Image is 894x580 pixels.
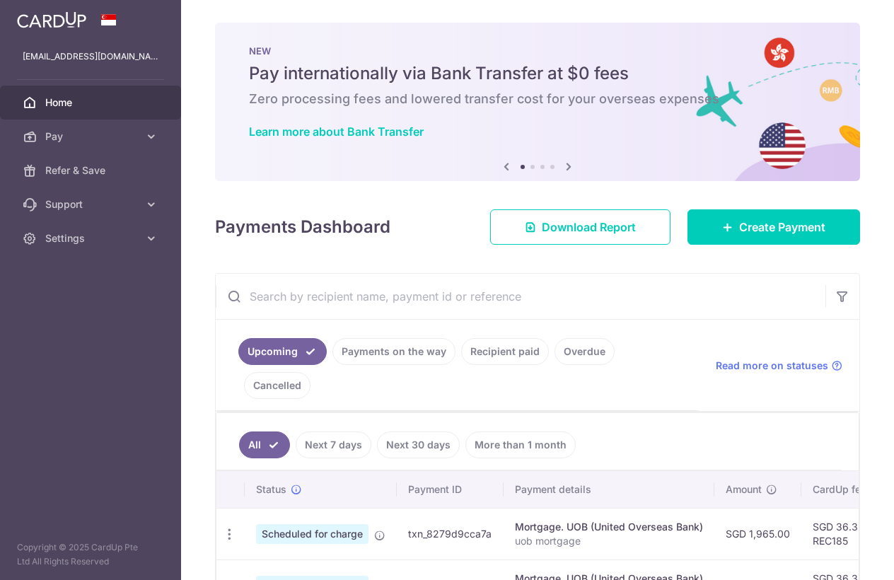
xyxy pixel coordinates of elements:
[215,23,860,181] img: Bank transfer banner
[716,359,828,373] span: Read more on statuses
[542,219,636,236] span: Download Report
[23,50,158,64] p: [EMAIL_ADDRESS][DOMAIN_NAME]
[45,129,139,144] span: Pay
[739,219,825,236] span: Create Payment
[555,338,615,365] a: Overdue
[45,197,139,211] span: Support
[515,534,703,548] p: uob mortgage
[716,359,842,373] a: Read more on statuses
[249,124,424,139] a: Learn more about Bank Transfer
[216,274,825,319] input: Search by recipient name, payment id or reference
[256,482,286,497] span: Status
[377,431,460,458] a: Next 30 days
[813,482,866,497] span: CardUp fee
[249,91,826,108] h6: Zero processing fees and lowered transfer cost for your overseas expenses
[45,95,139,110] span: Home
[249,45,826,57] p: NEW
[714,508,801,559] td: SGD 1,965.00
[801,508,893,559] td: SGD 36.35 REC185
[238,338,327,365] a: Upcoming
[215,214,390,240] h4: Payments Dashboard
[249,62,826,85] h5: Pay internationally via Bank Transfer at $0 fees
[397,471,504,508] th: Payment ID
[465,431,576,458] a: More than 1 month
[504,471,714,508] th: Payment details
[45,231,139,245] span: Settings
[461,338,549,365] a: Recipient paid
[239,431,290,458] a: All
[726,482,762,497] span: Amount
[45,163,139,178] span: Refer & Save
[244,372,310,399] a: Cancelled
[296,431,371,458] a: Next 7 days
[332,338,455,365] a: Payments on the way
[17,11,86,28] img: CardUp
[687,209,860,245] a: Create Payment
[256,524,368,544] span: Scheduled for charge
[490,209,670,245] a: Download Report
[515,520,703,534] div: Mortgage. UOB (United Overseas Bank)
[397,508,504,559] td: txn_8279d9cca7a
